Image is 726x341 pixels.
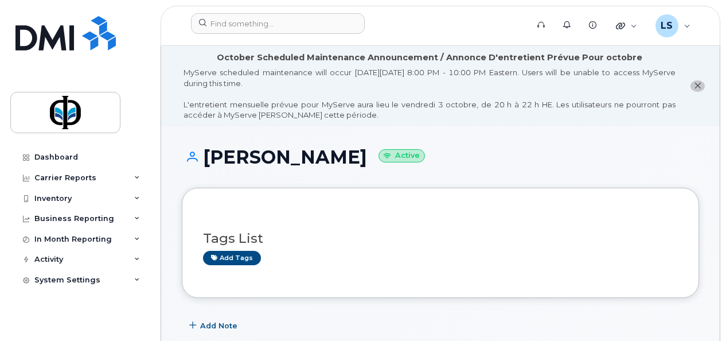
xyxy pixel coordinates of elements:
[690,80,705,92] button: close notification
[182,315,247,336] button: Add Note
[184,67,676,121] div: MyServe scheduled maintenance will occur [DATE][DATE] 8:00 PM - 10:00 PM Eastern. Users will be u...
[203,231,678,246] h3: Tags List
[182,147,699,167] h1: [PERSON_NAME]
[200,320,237,331] span: Add Note
[217,52,642,64] div: October Scheduled Maintenance Announcement / Annonce D'entretient Prévue Pour octobre
[378,149,425,162] small: Active
[203,251,261,265] a: Add tags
